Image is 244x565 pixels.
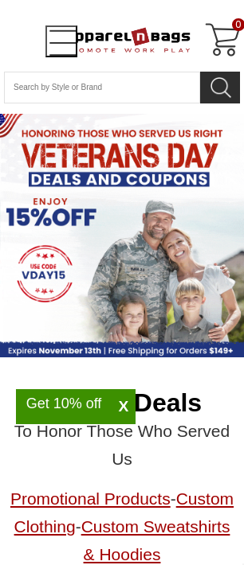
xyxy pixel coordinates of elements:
button: Open Left Menu [45,25,77,57]
span: X [112,397,136,416]
img: search icon [209,72,233,99]
div: Get 10% off [16,397,112,410]
input: Search By Style or Brand [4,72,200,103]
a: Custom Sweatshirts & Hoodies [81,517,230,563]
a: Promotional Products [10,489,171,508]
p: To Honor Those Who Served Us [8,417,236,473]
a: ApparelnBags [57,16,199,66]
button: Search [200,72,240,103]
img: ApparelnBags.com Official Website [57,16,191,62]
h1: [DATE] Deals [42,381,202,417]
